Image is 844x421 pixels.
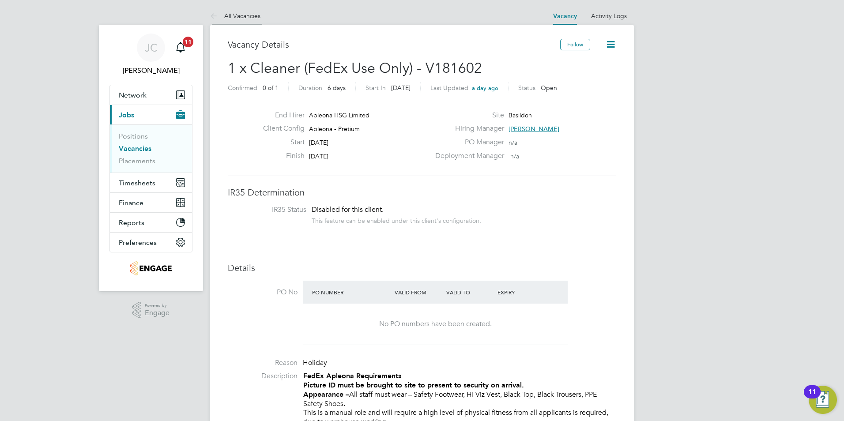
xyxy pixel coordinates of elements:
span: [DATE] [309,139,328,147]
label: Deployment Manager [430,151,504,161]
button: Follow [560,39,590,50]
span: Open [541,84,557,92]
a: Activity Logs [591,12,627,20]
span: 0 of 1 [263,84,279,92]
img: romaxrecruitment-logo-retina.png [130,261,171,275]
div: PO Number [310,284,392,300]
h3: Details [228,262,616,274]
a: 11 [172,34,189,62]
span: Finance [119,199,143,207]
div: This feature can be enabled under this client's configuration. [312,214,481,225]
div: 11 [808,392,816,403]
a: JC[PERSON_NAME] [109,34,192,76]
label: Description [228,372,298,381]
label: Hiring Manager [430,124,504,133]
label: Reason [228,358,298,368]
span: Timesheets [119,179,155,187]
label: Site [430,111,504,120]
span: Powered by [145,302,170,309]
label: Finish [256,151,305,161]
span: [DATE] [391,84,411,92]
span: Apleona - Pretium [309,125,360,133]
span: JC [145,42,158,53]
button: Reports [110,213,192,232]
label: Confirmed [228,84,257,92]
div: Valid From [392,284,444,300]
a: All Vacancies [210,12,260,20]
button: Jobs [110,105,192,124]
label: Client Config [256,124,305,133]
button: Timesheets [110,173,192,192]
div: Valid To [444,284,496,300]
span: 1 x Cleaner (FedEx Use Only) - V181602 [228,60,482,77]
a: Powered byEngage [132,302,170,319]
span: Engage [145,309,170,317]
span: Basildon [509,111,532,119]
span: [DATE] [309,152,328,160]
strong: FedEx Apleona Requirements [303,372,401,380]
strong: Appearance – [303,390,349,398]
button: Open Resource Center, 11 new notifications [809,386,837,414]
span: 11 [183,37,193,47]
label: Duration [298,84,322,92]
label: IR35 Status [237,205,306,214]
span: Reports [119,218,144,227]
button: Network [110,85,192,105]
div: Expiry [495,284,547,300]
span: Jessica Capon [109,65,192,76]
nav: Main navigation [99,25,203,291]
label: Start [256,138,305,147]
button: Preferences [110,233,192,252]
label: PO No [228,288,298,297]
label: Start In [365,84,386,92]
button: Finance [110,193,192,212]
span: Preferences [119,238,157,247]
label: Last Updated [430,84,468,92]
a: Placements [119,157,155,165]
a: Vacancy [553,12,577,20]
a: Vacancies [119,144,151,153]
a: Positions [119,132,148,140]
span: Jobs [119,111,134,119]
span: 6 days [328,84,346,92]
span: Holiday [303,358,327,367]
span: [PERSON_NAME] [509,125,559,133]
label: PO Manager [430,138,504,147]
strong: Picture ID must be brought to site to present to security on arrival. [303,381,524,389]
span: a day ago [472,84,498,92]
span: n/a [510,152,519,160]
span: Disabled for this client. [312,205,384,214]
span: Apleona HSG Limited [309,111,369,119]
span: n/a [509,139,517,147]
span: Network [119,91,147,99]
label: End Hirer [256,111,305,120]
h3: IR35 Determination [228,187,616,198]
h3: Vacancy Details [228,39,560,50]
div: Jobs [110,124,192,173]
a: Go to home page [109,261,192,275]
div: No PO numbers have been created. [312,320,559,329]
label: Status [518,84,535,92]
